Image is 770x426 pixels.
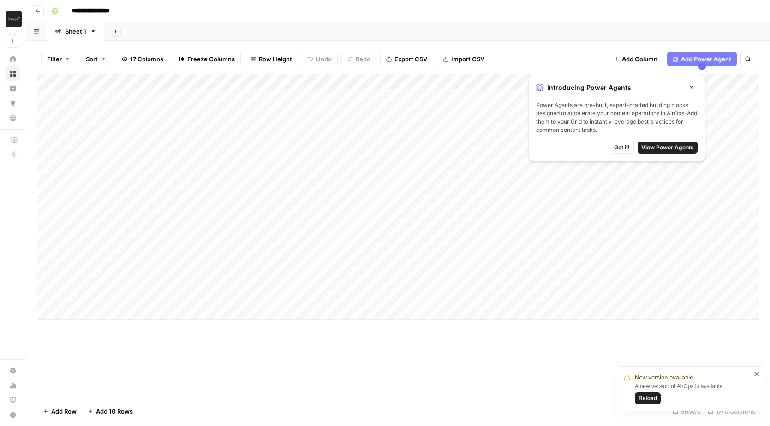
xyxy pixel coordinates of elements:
[608,52,663,66] button: Add Column
[704,404,759,419] div: 17/17 Columns
[302,52,338,66] button: Undo
[667,52,737,66] button: Add Power Agent
[6,66,20,81] a: Browse
[6,378,20,393] a: Usage
[610,142,634,154] button: Got it!
[641,143,694,152] span: View Power Agents
[536,101,698,134] span: Power Agents are pre-built, expert-crafted building blocks designed to accelerate your content op...
[6,52,20,66] a: Home
[96,407,133,416] span: Add 10 Rows
[356,54,370,64] span: Redo
[259,54,292,64] span: Row Height
[187,54,235,64] span: Freeze Columns
[65,27,86,36] div: Sheet 1
[37,404,82,419] button: Add Row
[47,22,104,41] a: Sheet 1
[51,407,77,416] span: Add Row
[47,54,62,64] span: Filter
[635,392,661,404] button: Reload
[6,393,20,408] a: Learning Hub
[6,96,20,111] a: Opportunities
[681,54,731,64] span: Add Power Agent
[245,52,298,66] button: Row Height
[130,54,163,64] span: 17 Columns
[6,7,20,30] button: Workspace: Klaviyo
[6,81,20,96] a: Insights
[380,52,433,66] button: Export CSV
[341,52,376,66] button: Redo
[536,82,698,94] div: Introducing Power Agents
[394,54,427,64] span: Export CSV
[622,54,657,64] span: Add Column
[635,373,693,382] span: New version available
[116,52,169,66] button: 17 Columns
[41,52,76,66] button: Filter
[173,52,241,66] button: Freeze Columns
[6,408,20,422] button: Help + Support
[437,52,490,66] button: Import CSV
[80,52,112,66] button: Sort
[639,394,657,402] span: Reload
[638,142,698,154] button: View Power Agents
[635,382,751,404] div: A new version of AirOps is available.
[6,111,20,125] a: Your Data
[754,370,760,378] button: close
[669,404,704,419] div: 9 Rows
[6,11,22,27] img: Klaviyo Logo
[6,363,20,378] a: Settings
[316,54,332,64] span: Undo
[451,54,484,64] span: Import CSV
[82,404,138,419] button: Add 10 Rows
[614,143,630,152] span: Got it!
[86,54,98,64] span: Sort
